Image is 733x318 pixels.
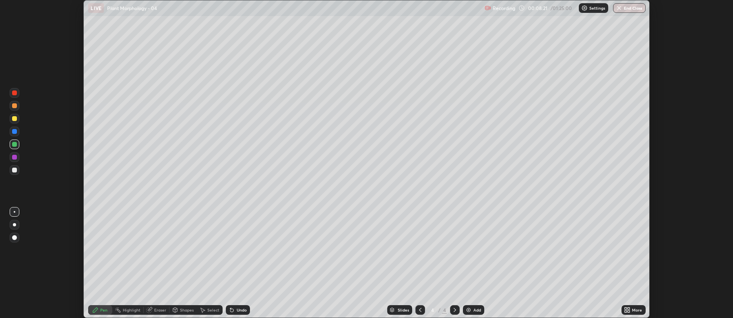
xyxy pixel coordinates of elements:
p: LIVE [91,5,101,11]
img: add-slide-button [465,307,472,313]
div: 4 [428,308,436,312]
div: Eraser [154,308,166,312]
div: Add [473,308,481,312]
button: End Class [613,3,646,13]
img: end-class-cross [616,5,622,11]
div: / [438,308,440,312]
div: 4 [442,306,447,314]
p: Recording [493,5,515,11]
p: Plant Morphology - 04 [107,5,157,11]
div: Shapes [180,308,194,312]
img: class-settings-icons [581,5,588,11]
p: Settings [589,6,605,10]
div: Slides [398,308,409,312]
div: Undo [237,308,247,312]
div: Highlight [123,308,140,312]
div: Select [207,308,219,312]
div: More [632,308,642,312]
div: Pen [100,308,107,312]
img: recording.375f2c34.svg [485,5,491,11]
